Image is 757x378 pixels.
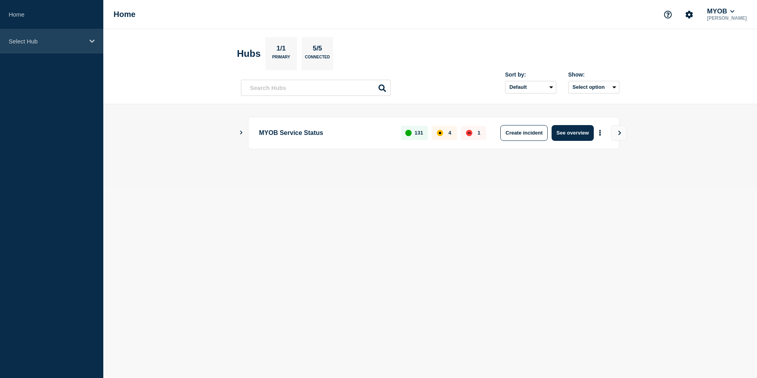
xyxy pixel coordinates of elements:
button: Select option [568,81,619,94]
div: affected [437,130,443,136]
h1: Home [114,10,136,19]
button: View [611,125,627,141]
p: Connected [305,55,330,63]
button: Create incident [500,125,548,141]
div: up [405,130,412,136]
p: Primary [272,55,290,63]
p: 131 [415,130,423,136]
button: Account settings [681,6,697,23]
p: Select Hub [9,38,84,45]
button: Show Connected Hubs [239,130,243,136]
p: 1/1 [274,45,289,55]
button: Support [660,6,676,23]
p: [PERSON_NAME] [705,15,748,21]
button: See overview [552,125,593,141]
button: MYOB [705,7,736,15]
div: down [466,130,472,136]
select: Sort by [505,81,556,94]
div: Sort by: [505,71,556,78]
button: More actions [595,125,605,140]
p: 4 [448,130,451,136]
p: MYOB Service Status [259,125,392,141]
p: 1 [477,130,480,136]
input: Search Hubs [241,80,391,96]
div: Show: [568,71,619,78]
p: 5/5 [310,45,325,55]
h2: Hubs [237,48,261,59]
